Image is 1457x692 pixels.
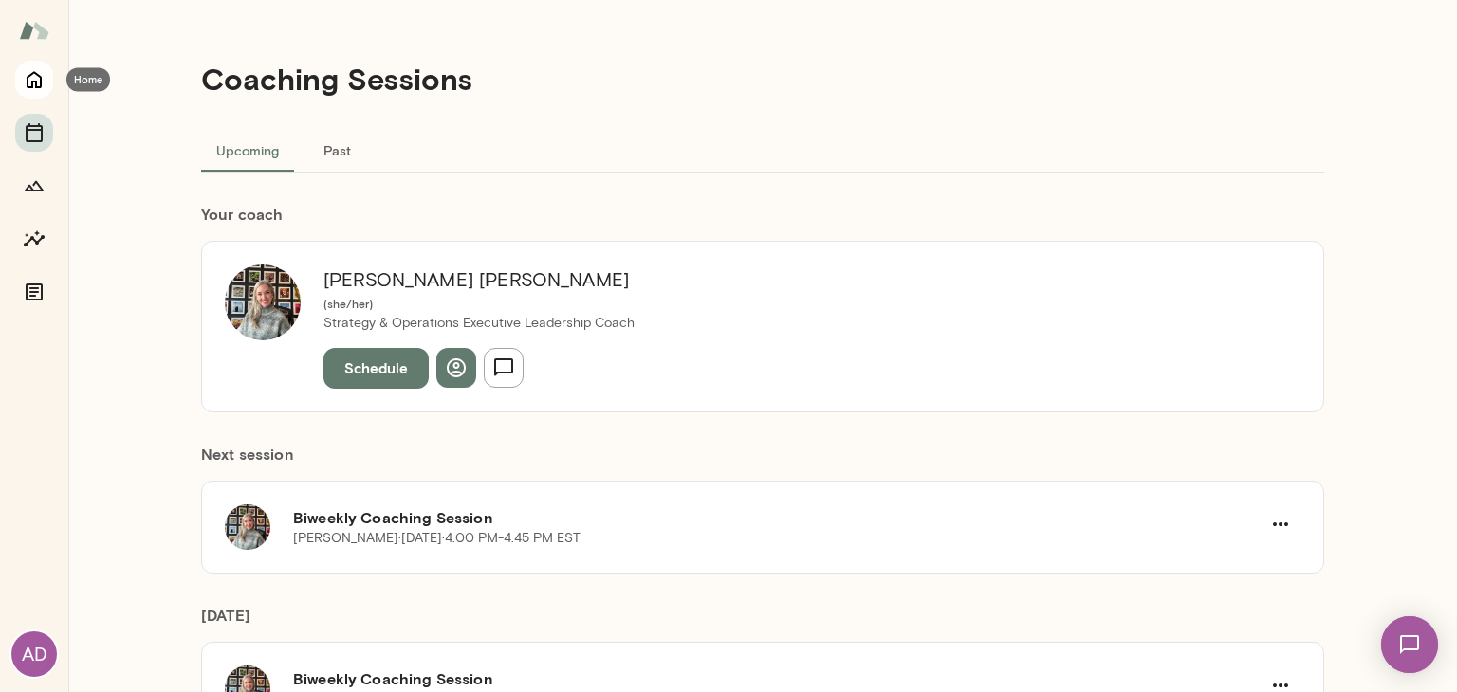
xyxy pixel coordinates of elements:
[15,273,53,311] button: Documents
[201,443,1324,481] h6: Next session
[19,12,49,48] img: Mento
[294,127,379,173] button: Past
[225,264,301,340] img: Tricia Maggio
[436,348,476,388] button: View profile
[293,506,1261,529] h6: Biweekly Coaching Session
[15,114,53,152] button: Sessions
[15,220,53,258] button: Insights
[201,203,1324,226] h6: Your coach
[484,348,524,388] button: Send message
[11,631,57,677] div: AD
[323,297,373,310] span: ( she/her )
[201,127,1324,173] div: basic tabs example
[15,61,53,99] button: Home
[293,667,1261,690] h6: Biweekly Coaching Session
[66,68,110,92] div: Home
[293,529,581,548] p: [PERSON_NAME] · [DATE] · 4:00 PM-4:45 PM EST
[323,348,429,388] button: Schedule
[323,314,635,333] p: Strategy & Operations Executive Leadership Coach
[323,264,635,295] h6: [PERSON_NAME] [PERSON_NAME]
[15,167,53,205] button: Growth Plan
[201,61,472,97] h4: Coaching Sessions
[201,127,294,173] button: Upcoming
[201,604,1324,642] h6: [DATE]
